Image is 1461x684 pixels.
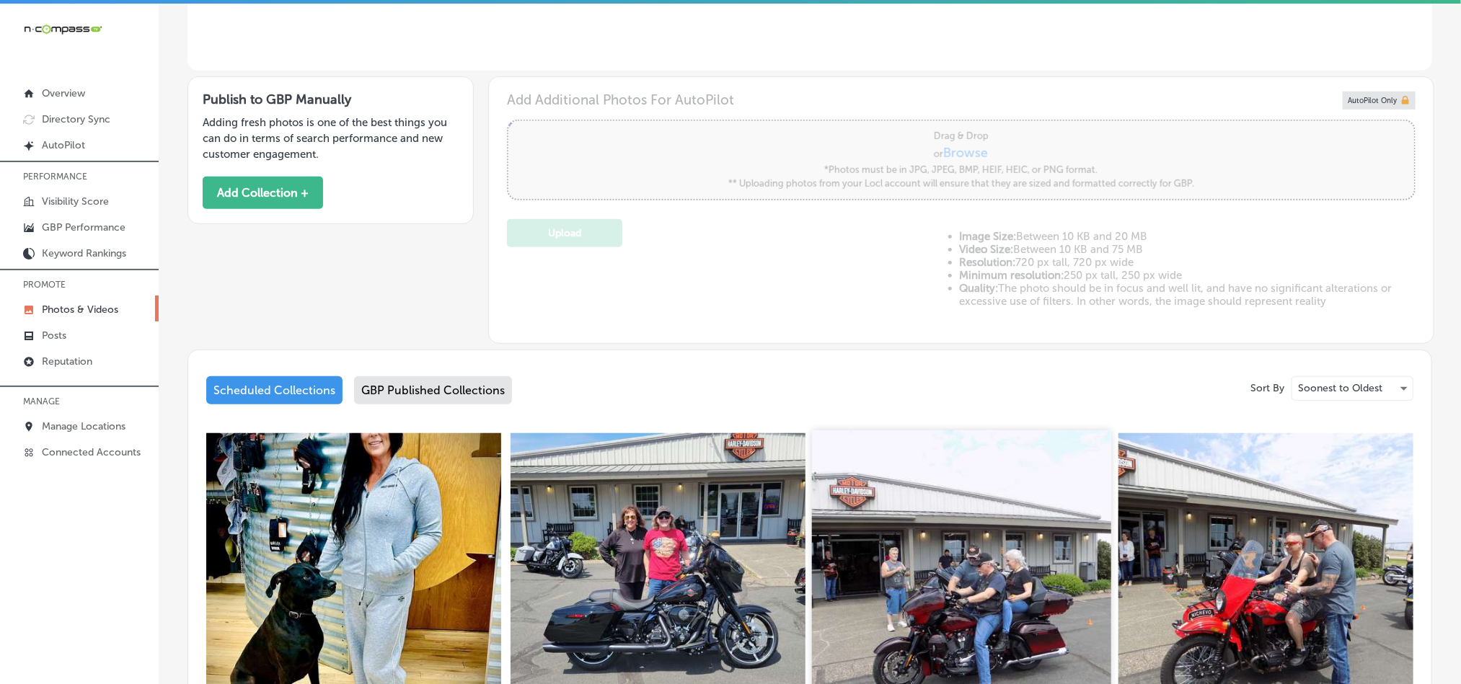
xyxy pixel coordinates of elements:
[42,87,85,99] p: Overview
[42,303,118,316] p: Photos & Videos
[42,247,126,259] p: Keyword Rankings
[42,420,125,432] p: Manage Locations
[42,139,85,151] p: AutoPilot
[42,221,125,234] p: GBP Performance
[42,446,141,458] p: Connected Accounts
[203,115,459,162] p: Adding fresh photos is one of the best things you can do in terms of search performance and new c...
[23,22,102,36] img: 660ab0bf-5cc7-4cb8-ba1c-48b5ae0f18e60NCTV_CLogo_TV_Black_-500x88.png
[42,329,66,342] p: Posts
[42,195,109,208] p: Visibility Score
[1250,382,1284,394] p: Sort By
[1292,377,1413,400] div: Soonest to Oldest
[1298,381,1382,395] p: Soonest to Oldest
[203,92,459,107] h3: Publish to GBP Manually
[354,376,512,404] div: GBP Published Collections
[42,355,92,368] p: Reputation
[206,376,343,404] div: Scheduled Collections
[42,113,110,125] p: Directory Sync
[203,177,323,209] button: Add Collection +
